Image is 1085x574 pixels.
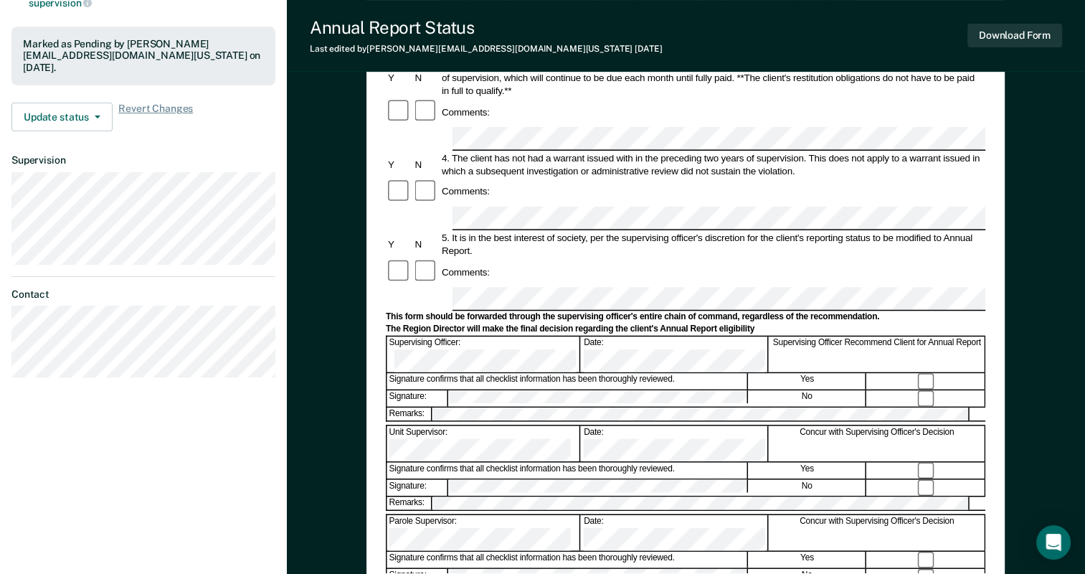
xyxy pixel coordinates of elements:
div: Comments: [440,185,492,198]
div: Signature confirms that all checklist information has been thoroughly reviewed. [387,552,748,568]
div: Date: [582,426,768,461]
div: Signature: [387,390,448,406]
div: Signature confirms that all checklist information has been thoroughly reviewed. [387,463,748,479]
div: N [413,71,440,84]
div: Open Intercom Messenger [1036,525,1071,560]
div: Yes [749,552,866,568]
div: Remarks: [387,497,433,510]
div: Yes [749,374,866,390]
div: The Region Director will make the final decision regarding the client's Annual Report eligibility [386,324,985,335]
div: Signature confirms that all checklist information has been thoroughly reviewed. [387,374,748,390]
div: Unit Supervisor: [387,426,581,461]
div: No [749,480,866,496]
div: Signature: [387,480,448,496]
div: Parole Supervisor: [387,515,581,550]
div: N [413,238,440,251]
div: Date: [582,515,768,550]
div: Supervising Officer: [387,337,581,372]
div: Comments: [440,265,492,278]
div: Y [386,158,412,171]
div: Marked as Pending by [PERSON_NAME][EMAIL_ADDRESS][DOMAIN_NAME][US_STATE] on [DATE]. [23,38,264,74]
div: Date: [582,337,768,372]
div: Remarks: [387,408,433,420]
div: 3. The client has maintained compliance with all restitution obligations in accordance to PD/POP-... [440,58,985,97]
button: Update status [11,103,113,131]
div: This form should be forwarded through the supervising officer's entire chain of command, regardle... [386,311,985,323]
div: 5. It is in the best interest of society, per the supervising officer's discretion for the client... [440,232,985,258]
div: Supervising Officer Recommend Client for Annual Report [769,337,985,372]
div: N [413,158,440,171]
span: Revert Changes [118,103,193,131]
div: Comments: [440,105,492,118]
dt: Contact [11,288,275,301]
div: Annual Report Status [310,17,662,38]
button: Download Form [967,24,1062,47]
div: Y [386,71,412,84]
div: Last edited by [PERSON_NAME][EMAIL_ADDRESS][DOMAIN_NAME][US_STATE] [310,44,662,54]
div: Concur with Supervising Officer's Decision [769,515,985,550]
div: Concur with Supervising Officer's Decision [769,426,985,461]
dt: Supervision [11,154,275,166]
div: No [749,390,866,406]
span: [DATE] [635,44,662,54]
div: Y [386,238,412,251]
div: Yes [749,463,866,479]
div: 4. The client has not had a warrant issued with in the preceding two years of supervision. This d... [440,151,985,177]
